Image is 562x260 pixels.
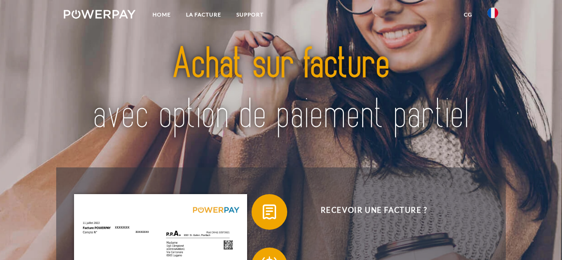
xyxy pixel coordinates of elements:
img: title-powerpay_fr.svg [85,26,477,153]
img: qb_bill.svg [258,201,281,223]
a: Support [229,7,271,23]
button: Recevoir une facture ? [252,194,483,230]
a: CG [456,7,480,23]
img: fr [488,8,498,18]
span: Recevoir une facture ? [265,194,483,230]
img: logo-powerpay-white.svg [64,10,136,19]
a: Home [145,7,178,23]
a: LA FACTURE [178,7,229,23]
